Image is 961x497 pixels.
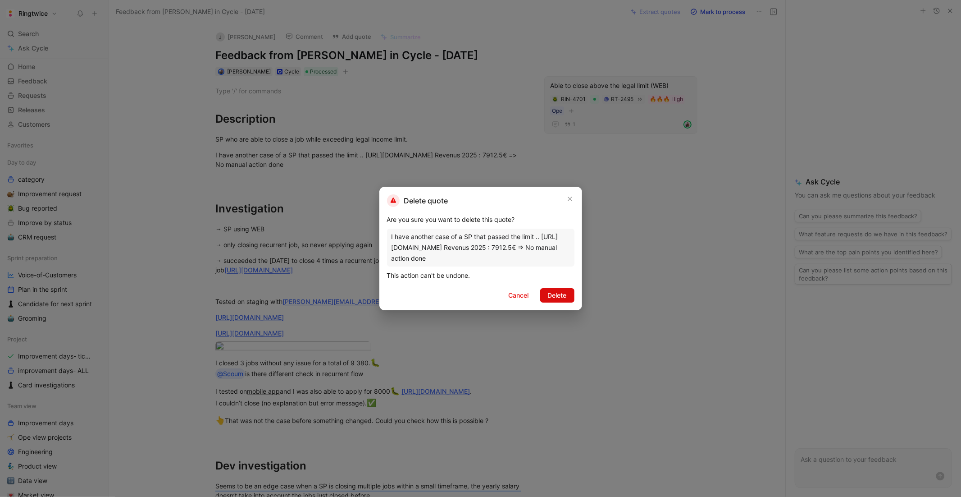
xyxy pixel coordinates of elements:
h2: Delete quote [387,194,448,207]
div: I have another case of a SP that passed the limit .. [URL][DOMAIN_NAME] Revenus 2025 : 7912.5€ =>... [392,231,570,264]
button: Delete [540,288,574,303]
span: Delete [548,290,567,301]
span: Cancel [509,290,529,301]
div: Are you sure you want to delete this quote? This action can't be undone. [387,214,574,281]
button: Cancel [501,288,537,303]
